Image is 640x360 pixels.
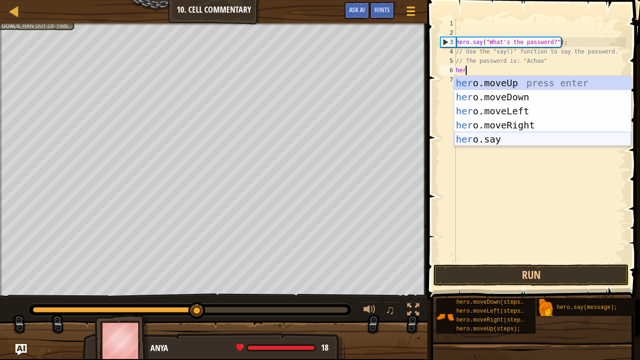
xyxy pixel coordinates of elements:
img: portrait.png [536,299,554,317]
img: portrait.png [436,308,454,326]
div: 1 [440,19,456,28]
button: Run [433,264,629,286]
button: ♫ [384,301,400,321]
div: 7 [440,75,456,84]
button: Toggle fullscreen [404,301,423,321]
button: Adjust volume [360,301,379,321]
span: hero.moveRight(steps); [456,317,530,323]
div: Anya [150,342,335,354]
span: Ask AI [349,5,365,14]
div: 6 [440,66,456,75]
span: hero.say(message); [557,304,618,311]
div: 3 [441,37,456,47]
div: 5 [440,56,456,66]
div: health: 18 / 18 [236,344,328,352]
span: Hints [374,5,390,14]
span: hero.moveLeft(steps); [456,308,527,315]
span: ♫ [386,303,395,317]
span: 18 [321,342,328,353]
div: 2 [440,28,456,37]
span: hero.moveUp(steps); [456,326,521,332]
div: 4 [440,47,456,56]
button: Show game menu [399,2,423,24]
button: Ask AI [344,2,370,19]
span: hero.moveDown(steps); [456,299,527,306]
button: Ask AI [15,344,27,355]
